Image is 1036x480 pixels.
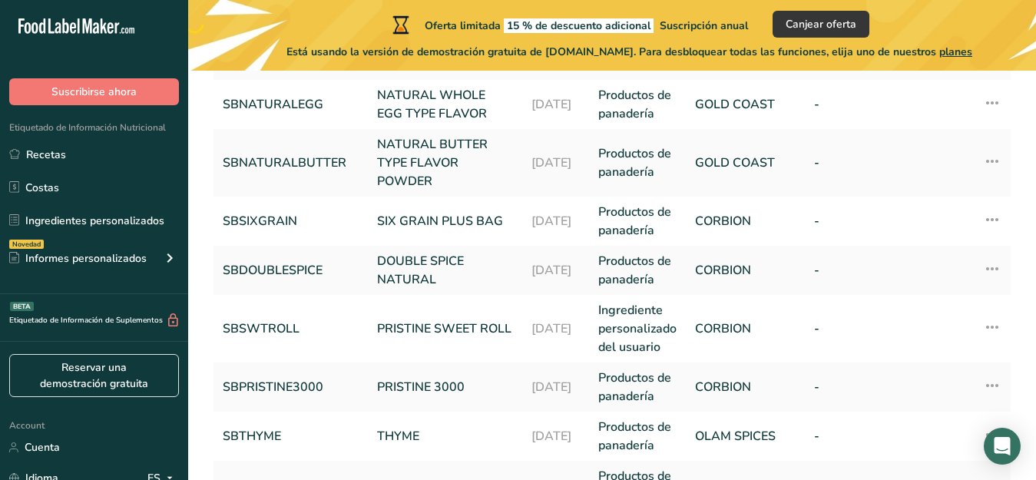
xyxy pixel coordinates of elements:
a: CORBION [695,261,795,280]
a: CORBION [695,378,795,396]
span: Canjear oferta [786,16,856,32]
a: THYME [377,427,513,445]
a: Reservar una demostración gratuita [9,354,179,397]
a: [DATE] [531,154,581,172]
a: Productos de panadería [598,144,677,181]
a: SIX GRAIN PLUS BAG [377,212,513,230]
a: Productos de panadería [598,369,677,406]
a: - [814,378,891,396]
a: Productos de panadería [598,203,677,240]
a: Ingrediente personalizado del usuario [598,301,677,356]
button: Canjear oferta [773,11,869,38]
a: GOLD COAST [695,95,795,114]
a: Productos de panadería [598,418,677,455]
div: BETA [10,302,34,311]
span: Está usando la versión de demostración gratuita de [DOMAIN_NAME]. Para desbloquear todas las func... [286,44,972,60]
a: - [814,319,891,338]
a: SBNATURALEGG [223,95,359,114]
a: SBPRISTINE3000 [223,378,359,396]
a: [DATE] [531,261,581,280]
a: [DATE] [531,378,581,396]
a: Productos de panadería [598,252,677,289]
button: Suscribirse ahora [9,78,179,105]
a: GOLD COAST [695,154,795,172]
a: [DATE] [531,427,581,445]
a: CORBION [695,319,795,338]
a: SBSIXGRAIN [223,212,359,230]
div: Novedad [9,240,44,249]
a: NATURAL BUTTER TYPE FLAVOR POWDER [377,135,513,190]
a: SBSWTROLL [223,319,359,338]
a: SBDOUBLESPICE [223,261,359,280]
span: 15 % de descuento adicional [504,18,654,33]
a: - [814,261,891,280]
a: - [814,427,891,445]
span: planes [939,45,972,59]
div: Informes personalizados [9,250,147,266]
a: PRISTINE SWEET ROLL [377,319,513,338]
a: NATURAL WHOLE EGG TYPE FLAVOR [377,86,513,123]
a: DOUBLE SPICE NATURAL [377,252,513,289]
a: SBNATURALBUTTER [223,154,359,172]
div: Open Intercom Messenger [984,428,1021,465]
a: CORBION [695,212,795,230]
a: [DATE] [531,212,581,230]
a: - [814,95,891,114]
a: OLAM SPICES [695,427,795,445]
a: SBTHYME [223,427,359,445]
a: - [814,154,891,172]
a: - [814,212,891,230]
a: Productos de panadería [598,86,677,123]
span: Suscribirse ahora [51,84,137,100]
a: PRISTINE 3000 [377,378,513,396]
div: Oferta limitada [389,15,748,34]
a: [DATE] [531,319,581,338]
a: [DATE] [531,95,581,114]
span: Suscripción anual [660,18,748,33]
